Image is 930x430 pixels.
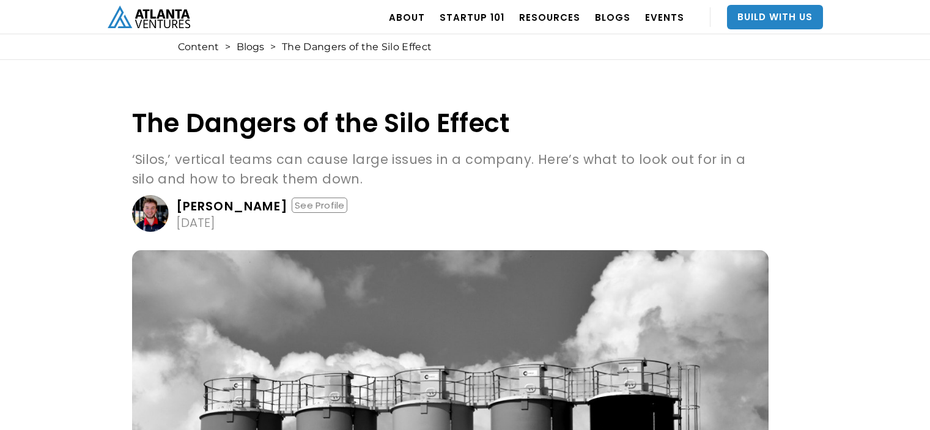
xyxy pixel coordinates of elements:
[727,5,823,29] a: Build With Us
[237,41,264,53] a: Blogs
[178,41,219,53] a: Content
[132,150,769,189] p: ‘Silos,’ vertical teams can cause large issues in a company. Here’s what to look out for in a sil...
[282,41,432,53] div: The Dangers of the Silo Effect
[132,109,769,138] h1: The Dangers of the Silo Effect
[176,217,215,229] div: [DATE]
[132,195,769,232] a: [PERSON_NAME]See Profile[DATE]
[176,200,289,212] div: [PERSON_NAME]
[270,41,276,53] div: >
[225,41,231,53] div: >
[292,198,347,213] div: See Profile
